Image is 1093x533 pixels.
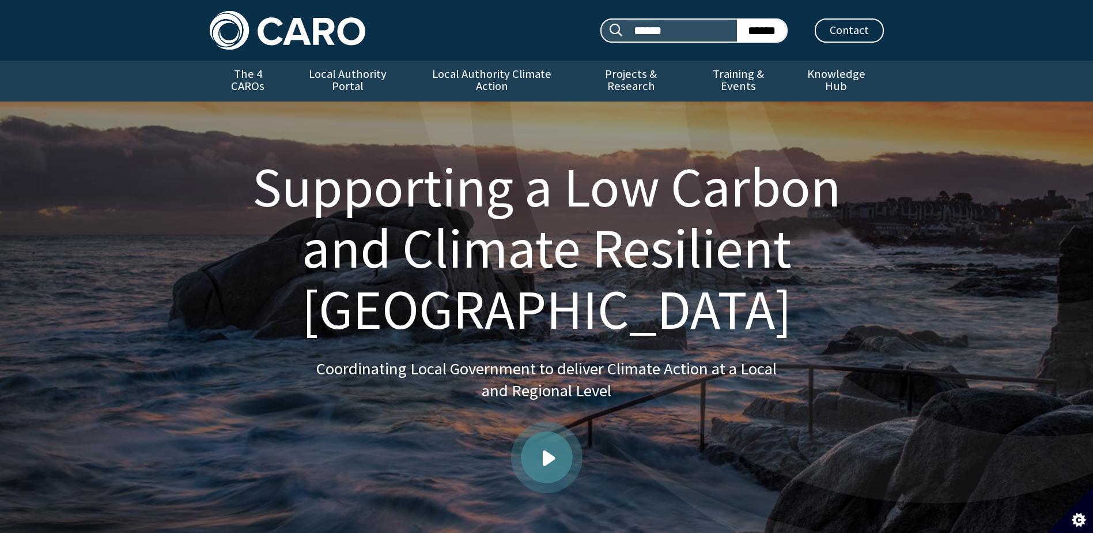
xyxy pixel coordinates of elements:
a: The 4 CAROs [210,61,286,102]
img: Caro logo [210,11,365,50]
a: Training & Events [688,61,789,102]
a: Projects & Research [574,61,688,102]
button: Set cookie preferences [1047,487,1093,533]
a: Play video [521,431,573,483]
a: Contact [815,18,884,43]
p: Coordinating Local Government to deliver Climate Action at a Local and Regional Level [316,358,777,401]
a: Knowledge Hub [789,61,883,102]
h1: Supporting a Low Carbon and Climate Resilient [GEOGRAPHIC_DATA] [224,157,870,340]
a: Local Authority Portal [286,61,410,102]
a: Local Authority Climate Action [410,61,574,102]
